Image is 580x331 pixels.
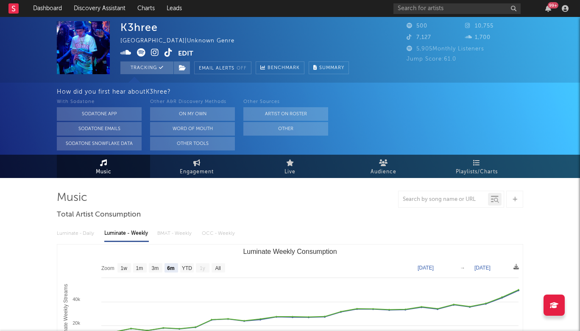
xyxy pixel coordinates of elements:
text: 1m [136,265,143,271]
text: 40k [72,297,80,302]
text: Zoom [101,265,114,271]
span: 5,905 Monthly Listeners [407,46,484,52]
a: Engagement [150,155,243,178]
text: 6m [167,265,174,271]
span: Jump Score: 61.0 [407,56,456,62]
input: Search by song name or URL [399,196,488,203]
div: K3hree [120,21,158,33]
a: Music [57,155,150,178]
text: → [460,265,465,271]
span: Playlists/Charts [456,167,498,177]
span: 7,127 [407,35,431,40]
span: Live [284,167,296,177]
span: Audience [371,167,396,177]
a: Live [243,155,337,178]
text: YTD [182,265,192,271]
button: 99+ [545,5,551,12]
text: 1y [200,265,205,271]
button: On My Own [150,107,235,121]
div: Luminate - Weekly [104,226,149,241]
a: Audience [337,155,430,178]
a: Benchmark [256,61,304,74]
text: Luminate Weekly Consumption [243,248,337,255]
span: 1,700 [465,35,491,40]
button: Email AlertsOff [194,61,251,74]
span: Summary [319,66,344,70]
div: 99 + [548,2,558,8]
button: Tracking [120,61,173,74]
text: 20k [72,320,80,325]
div: [GEOGRAPHIC_DATA] | Unknown Genre [120,36,244,46]
div: Other Sources [243,97,328,107]
text: [DATE] [418,265,434,271]
input: Search for artists [393,3,521,14]
text: 1w [121,265,128,271]
button: Sodatone Emails [57,122,142,136]
button: Edit [178,48,193,59]
button: Other [243,122,328,136]
button: Summary [309,61,349,74]
em: Off [237,66,247,71]
span: Total Artist Consumption [57,210,141,220]
a: Playlists/Charts [430,155,523,178]
span: 10,755 [465,23,494,29]
div: With Sodatone [57,97,142,107]
span: Benchmark [268,63,300,73]
text: [DATE] [474,265,491,271]
span: 500 [407,23,427,29]
button: Sodatone Snowflake Data [57,137,142,150]
button: Artist on Roster [243,107,328,121]
button: Other Tools [150,137,235,150]
button: Word Of Mouth [150,122,235,136]
text: 3m [152,265,159,271]
div: How did you first hear about K3hree ? [57,87,580,97]
button: Sodatone App [57,107,142,121]
span: Engagement [180,167,214,177]
span: Music [96,167,112,177]
div: Other A&R Discovery Methods [150,97,235,107]
text: All [215,265,220,271]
